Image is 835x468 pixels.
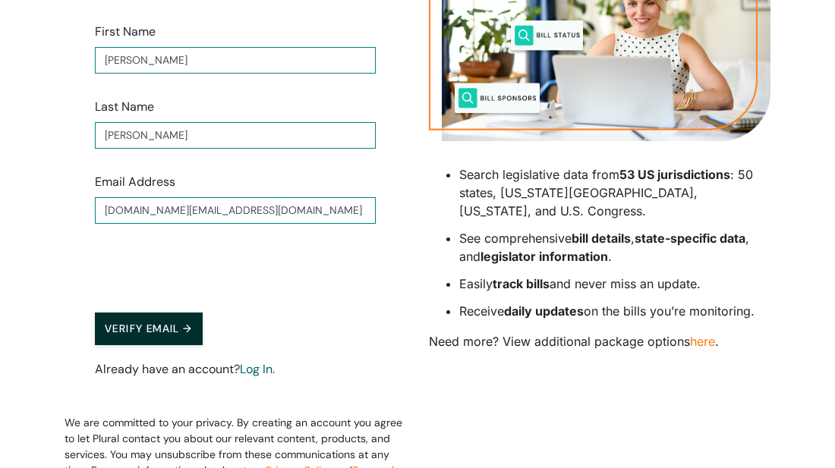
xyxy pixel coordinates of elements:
p: Need more? View additional package options . [429,332,770,350]
a: here [690,334,715,349]
li: Search legislative data from : 50 states, [US_STATE][GEOGRAPHIC_DATA], [US_STATE], and U.S. Congr... [459,165,770,220]
li: Easily and never miss an update. [459,275,770,293]
strong: daily updates [504,303,584,319]
strong: track bills [493,276,550,291]
a: Log In. [240,361,275,377]
strong: state-specific data [635,231,745,246]
label: First Name [95,23,156,41]
input: Enter your email address [95,197,376,224]
input: Enter your first name [95,47,376,74]
label: Email Address [95,173,175,191]
li: Receive on the bills you’re monitoring. [459,302,770,320]
label: Last Name [95,98,154,116]
button: Verify Email → [95,313,203,345]
li: See comprehensive , , and . [459,229,770,265]
input: Enter your last name [95,122,376,149]
strong: bill details [572,231,631,246]
p: Already have an account? [95,360,376,378]
strong: 53 US jurisdictions [619,167,730,182]
strong: legislator information [481,249,608,264]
